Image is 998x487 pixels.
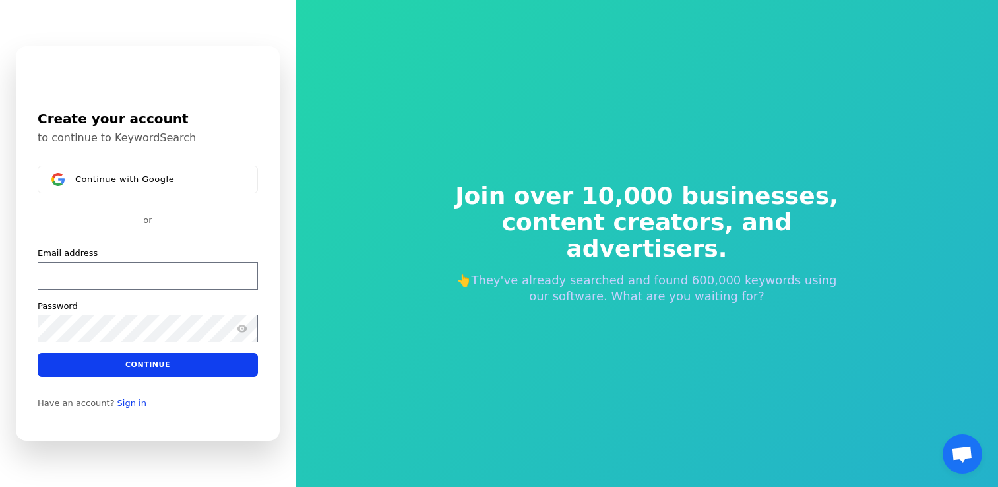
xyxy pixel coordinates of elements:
[38,300,78,312] label: Password
[143,214,152,226] p: or
[38,247,98,259] label: Email address
[38,109,258,129] h1: Create your account
[38,398,115,408] span: Have an account?
[447,183,848,209] span: Join over 10,000 businesses,
[51,173,65,186] img: Sign in with Google
[234,321,250,337] button: Show password
[38,166,258,193] button: Sign in with GoogleContinue with Google
[943,434,982,474] div: Open chat
[447,273,848,304] p: 👆They've already searched and found 600,000 keywords using our software. What are you waiting for?
[117,398,146,408] a: Sign in
[75,174,174,185] span: Continue with Google
[447,209,848,262] span: content creators, and advertisers.
[38,131,258,145] p: to continue to KeywordSearch
[38,353,258,377] button: Continue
